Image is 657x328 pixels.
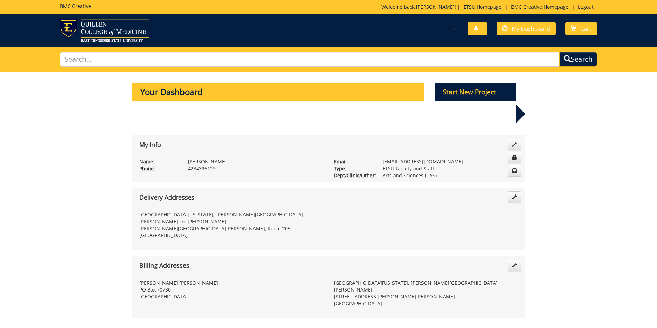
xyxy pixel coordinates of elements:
h4: Delivery Addresses [139,194,501,203]
p: [GEOGRAPHIC_DATA] [334,300,518,307]
a: Cart [565,22,597,35]
span: Cart [580,25,591,32]
span: My Dashboard [512,25,550,32]
p: [GEOGRAPHIC_DATA] [139,293,323,300]
p: [EMAIL_ADDRESS][DOMAIN_NAME] [382,158,518,165]
p: Type: [334,165,372,172]
img: ETSU logo [60,19,149,42]
a: Change Password [508,152,521,163]
a: [PERSON_NAME] [416,3,455,10]
a: BMC Creative Homepage [508,3,572,10]
p: Dept/Clinic/Other: [334,172,372,179]
a: ETSU Homepage [460,3,505,10]
a: Edit Info [508,139,521,150]
p: [GEOGRAPHIC_DATA][US_STATE], [PERSON_NAME][GEOGRAPHIC_DATA][PERSON_NAME] c/o [PERSON_NAME] [139,211,323,225]
p: Arts and Sciences (CAS) [382,172,518,179]
p: PO Box 70730 [139,286,323,293]
a: Start New Project [435,89,516,96]
p: Phone: [139,165,178,172]
p: 4234395129 [188,165,323,172]
a: Change Communication Preferences [508,165,521,177]
p: Start New Project [435,83,516,101]
p: [PERSON_NAME] [PERSON_NAME] [139,279,323,286]
a: Edit Addresses [508,260,521,271]
h4: My Info [139,141,501,150]
button: Search [559,52,597,67]
input: Search... [60,52,560,67]
p: Email: [334,158,372,165]
p: ETSU Faculty and Staff [382,165,518,172]
a: My Dashboard [497,22,556,35]
p: [PERSON_NAME] [188,158,323,165]
p: [GEOGRAPHIC_DATA][US_STATE], [PERSON_NAME][GEOGRAPHIC_DATA][PERSON_NAME] [334,279,518,293]
p: Name: [139,158,178,165]
p: Your Dashboard [132,83,425,101]
h5: BMC Creative [60,3,91,9]
a: Logout [575,3,597,10]
a: Edit Addresses [508,191,521,203]
p: Welcome back, ! | | | [381,3,597,10]
p: [PERSON_NAME][GEOGRAPHIC_DATA][PERSON_NAME], Room 205 [139,225,323,232]
p: [STREET_ADDRESS][PERSON_NAME][PERSON_NAME] [334,293,518,300]
h4: Billing Addresses [139,262,501,271]
p: [GEOGRAPHIC_DATA] [139,232,323,239]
